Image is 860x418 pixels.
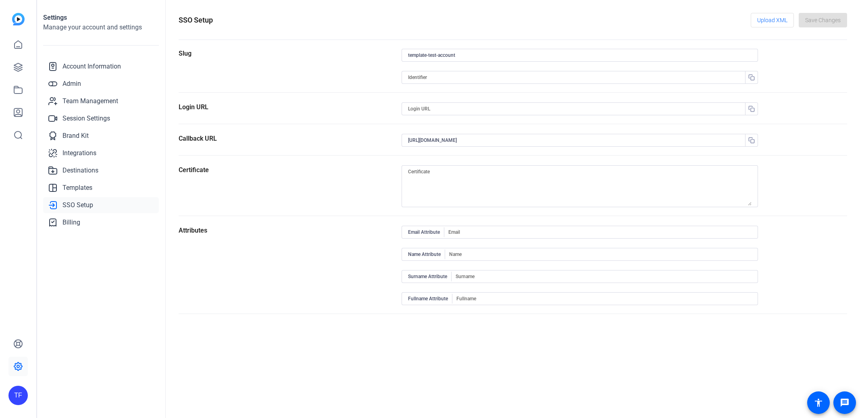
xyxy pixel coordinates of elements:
span: Billing [62,218,80,227]
span: Upload XML [757,12,787,28]
span: Email Attribute [408,227,444,237]
span: Brand Kit [62,131,89,141]
label: Attributes [179,227,207,234]
span: Session Settings [62,114,110,123]
label: Certificate [179,166,209,174]
span: Templates [62,183,92,193]
a: Brand Kit [43,128,159,144]
input: Slug [408,50,752,60]
h2: Manage your account and settings [43,23,159,32]
a: Integrations [43,145,159,161]
span: Name Attribute [408,250,445,259]
input: Email [448,227,752,237]
a: Session Settings [43,110,159,127]
label: Callback URL [179,135,217,142]
a: SSO Setup [43,197,159,213]
div: TF [8,386,28,405]
a: Account Information [43,58,159,75]
mat-icon: accessibility [814,398,823,408]
span: Fullname Attribute [408,294,452,304]
a: Billing [43,214,159,231]
input: Surname [456,272,752,281]
span: Destinations [62,166,98,175]
label: Login URL [179,103,208,111]
h1: SSO Setup [179,15,213,26]
input: Login URL [408,104,743,114]
h1: Settings [43,13,159,23]
span: Surname Attribute [408,272,452,281]
span: Admin [62,79,81,89]
a: Admin [43,76,159,92]
button: Upload XML [751,13,794,27]
span: Integrations [62,148,96,158]
span: SSO Setup [62,200,93,210]
mat-icon: message [840,398,850,408]
span: Team Management [62,96,118,106]
input: Callback URL [408,135,743,145]
input: Fullname [456,294,752,304]
input: Identifier [408,73,743,82]
span: Account Information [62,62,121,71]
input: Name [449,250,752,259]
a: Templates [43,180,159,196]
img: blue-gradient.svg [12,13,25,25]
a: Team Management [43,93,159,109]
a: Destinations [43,162,159,179]
label: Slug [179,50,192,57]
